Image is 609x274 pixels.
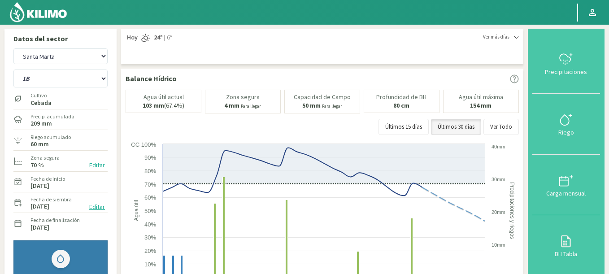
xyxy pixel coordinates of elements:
[30,154,60,162] label: Zona segura
[30,204,49,209] label: [DATE]
[302,101,321,109] b: 50 mm
[144,221,156,228] text: 40%
[30,183,49,189] label: [DATE]
[165,33,172,42] span: 6º
[294,94,351,100] p: Capacidad de Campo
[378,119,429,135] button: Últimos 15 días
[13,33,108,44] p: Datos del sector
[30,225,49,231] label: [DATE]
[126,73,177,84] p: Balance Hídrico
[144,94,184,100] p: Agua útil actual
[87,202,108,212] button: Editar
[87,160,108,170] button: Editar
[241,103,261,109] small: Para llegar
[532,155,600,215] button: Carga mensual
[30,113,74,121] label: Precip. acumulada
[483,33,509,41] span: Ver más días
[30,91,52,100] label: Cultivo
[126,33,138,42] span: Hoy
[30,100,52,106] label: Cebada
[144,208,156,214] text: 50%
[144,234,156,241] text: 30%
[30,196,72,204] label: Fecha de siembra
[535,190,597,196] div: Carga mensual
[492,177,505,182] text: 30mm
[131,141,156,148] text: CC 100%
[224,101,239,109] b: 4 mm
[30,121,52,126] label: 209 mm
[30,162,44,168] label: 70 %
[30,216,80,224] label: Fecha de finalización
[535,129,597,135] div: Riego
[30,133,71,141] label: Riego acumulado
[9,1,68,23] img: Kilimo
[535,69,597,75] div: Precipitaciones
[144,248,156,254] text: 20%
[509,182,515,239] text: Precipitaciones y riegos
[470,101,492,109] b: 154 mm
[144,154,156,161] text: 90%
[532,94,600,154] button: Riego
[492,209,505,215] text: 20mm
[535,251,597,257] div: BH Tabla
[154,33,163,41] strong: 24º
[393,101,409,109] b: 80 cm
[322,103,342,109] small: Para llegar
[376,94,426,100] p: Profundidad de BH
[143,101,164,109] b: 103 mm
[431,119,481,135] button: Últimos 30 días
[30,141,49,147] label: 60 mm
[459,94,503,100] p: Agua útil máxima
[144,168,156,174] text: 80%
[133,200,139,221] text: Agua útil
[492,242,505,248] text: 10mm
[483,119,519,135] button: Ver Todo
[143,102,184,109] p: (67.4%)
[532,33,600,94] button: Precipitaciones
[144,261,156,268] text: 10%
[164,33,165,42] span: |
[226,94,260,100] p: Zona segura
[144,181,156,188] text: 70%
[492,144,505,149] text: 40mm
[30,175,65,183] label: Fecha de inicio
[144,194,156,201] text: 60%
